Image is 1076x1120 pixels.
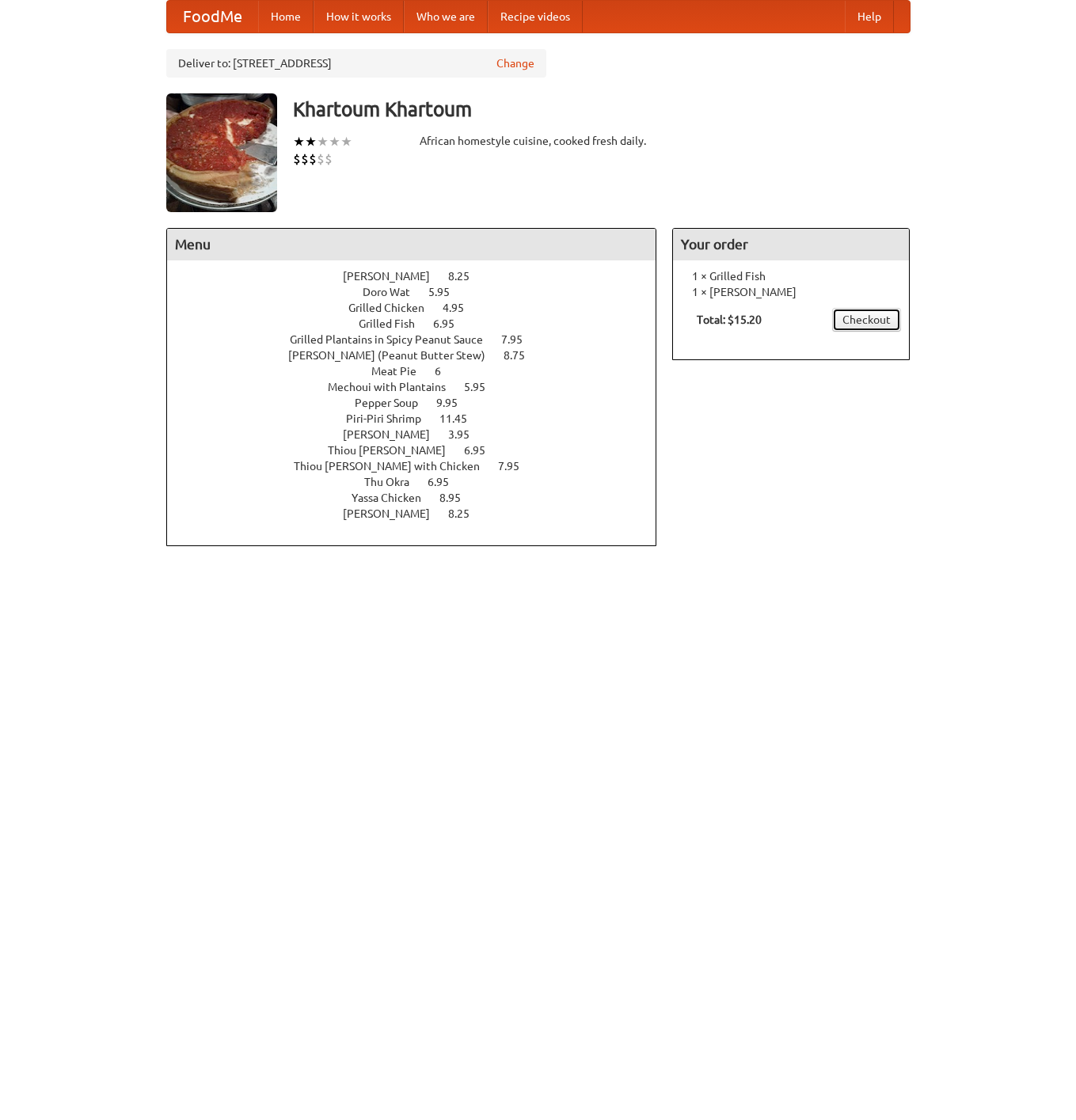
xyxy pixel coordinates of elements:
[448,507,485,520] span: 8.25
[681,284,901,300] li: 1 × [PERSON_NAME]
[258,1,314,32] a: Home
[428,476,465,488] span: 6.95
[359,317,431,330] span: Grilled Fish
[352,492,490,504] a: Yassa Chicken 8.95
[697,313,762,326] b: Total: $15.20
[290,333,552,346] a: Grilled Plantains in Spicy Peanut Sauce 7.95
[305,133,317,150] li: ★
[343,507,446,520] span: [PERSON_NAME]
[343,428,446,441] span: [PERSON_NAME]
[363,286,479,298] a: Doro Wat 5.95
[355,397,434,409] span: Pepper Soup
[294,460,549,473] a: Thiou [PERSON_NAME] with Chicken 7.95
[464,381,501,393] span: 5.95
[448,428,485,441] span: 3.95
[845,1,894,32] a: Help
[294,460,496,473] span: Thiou [PERSON_NAME] with Chicken
[352,492,437,504] span: Yassa Chicken
[496,55,534,71] a: Change
[681,268,901,284] li: 1 × Grilled Fish
[317,133,329,150] li: ★
[293,133,305,150] li: ★
[325,150,333,168] li: $
[428,286,466,298] span: 5.95
[340,133,352,150] li: ★
[293,150,301,168] li: $
[364,476,425,488] span: Thu Okra
[328,444,462,457] span: Thiou [PERSON_NAME]
[464,444,501,457] span: 6.95
[329,133,340,150] li: ★
[435,365,457,378] span: 6
[317,150,325,168] li: $
[673,229,909,260] h4: Your order
[343,428,499,441] a: [PERSON_NAME] 3.95
[309,150,317,168] li: $
[301,150,309,168] li: $
[371,365,470,378] a: Meat Pie 6
[420,133,657,149] div: African homestyle cuisine, cooked fresh daily.
[288,349,554,362] a: [PERSON_NAME] (Peanut Butter Stew) 8.75
[167,1,258,32] a: FoodMe
[359,317,484,330] a: Grilled Fish 6.95
[166,49,546,78] div: Deliver to: [STREET_ADDRESS]
[290,333,499,346] span: Grilled Plantains in Spicy Peanut Sauce
[293,93,911,125] h3: Khartoum Khartoum
[343,507,499,520] a: [PERSON_NAME] 8.25
[433,317,470,330] span: 6.95
[504,349,541,362] span: 8.75
[404,1,488,32] a: Who we are
[363,286,426,298] span: Doro Wat
[832,308,901,332] a: Checkout
[343,270,499,283] a: [PERSON_NAME] 8.25
[343,270,446,283] span: [PERSON_NAME]
[448,270,485,283] span: 8.25
[167,229,656,260] h4: Menu
[348,302,440,314] span: Grilled Chicken
[346,412,437,425] span: Piri-Piri Shrimp
[348,302,493,314] a: Grilled Chicken 4.95
[439,412,483,425] span: 11.45
[288,349,501,362] span: [PERSON_NAME] (Peanut Butter Stew)
[346,412,496,425] a: Piri-Piri Shrimp 11.45
[328,444,515,457] a: Thiou [PERSON_NAME] 6.95
[439,492,477,504] span: 8.95
[314,1,404,32] a: How it works
[364,476,478,488] a: Thu Okra 6.95
[443,302,480,314] span: 4.95
[166,93,277,212] img: angular.jpg
[355,397,487,409] a: Pepper Soup 9.95
[328,381,462,393] span: Mechoui with Plantains
[328,381,515,393] a: Mechoui with Plantains 5.95
[498,460,535,473] span: 7.95
[436,397,473,409] span: 9.95
[501,333,538,346] span: 7.95
[371,365,432,378] span: Meat Pie
[488,1,583,32] a: Recipe videos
